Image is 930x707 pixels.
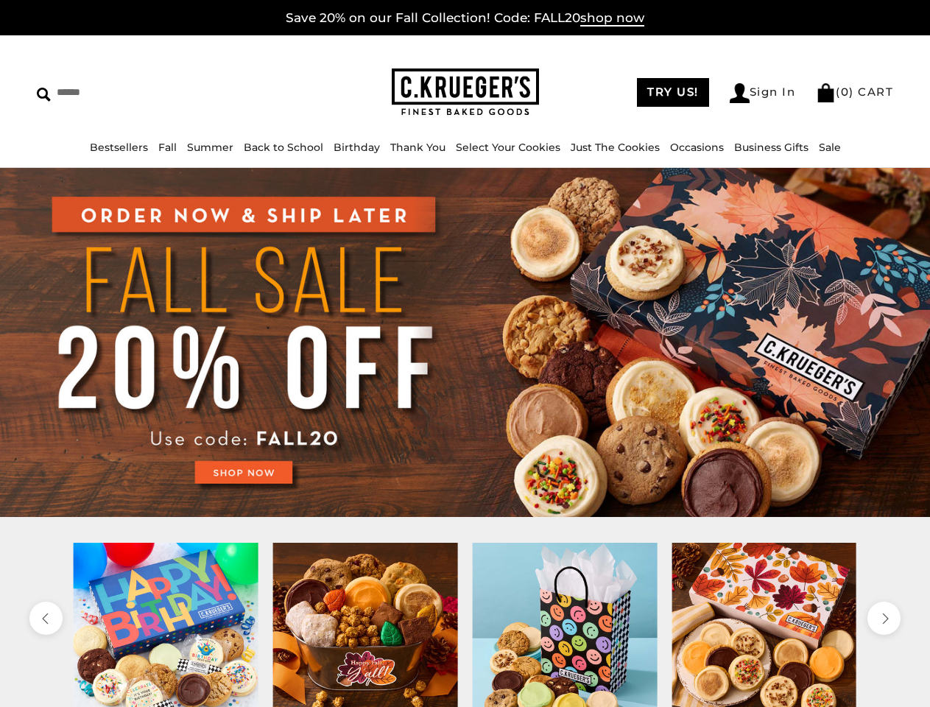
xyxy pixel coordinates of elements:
[867,602,901,635] button: next
[730,83,750,103] img: Account
[286,10,644,27] a: Save 20% on our Fall Collection! Code: FALL20shop now
[90,141,148,154] a: Bestsellers
[187,141,233,154] a: Summer
[390,141,445,154] a: Thank You
[734,141,809,154] a: Business Gifts
[819,141,841,154] a: Sale
[456,141,560,154] a: Select Your Cookies
[580,10,644,27] span: shop now
[158,141,177,154] a: Fall
[29,602,63,635] button: previous
[37,81,233,104] input: Search
[816,83,836,102] img: Bag
[730,83,796,103] a: Sign In
[670,141,724,154] a: Occasions
[244,141,323,154] a: Back to School
[637,78,709,107] a: TRY US!
[571,141,660,154] a: Just The Cookies
[37,88,51,102] img: Search
[816,85,893,99] a: (0) CART
[392,68,539,116] img: C.KRUEGER'S
[841,85,850,99] span: 0
[334,141,380,154] a: Birthday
